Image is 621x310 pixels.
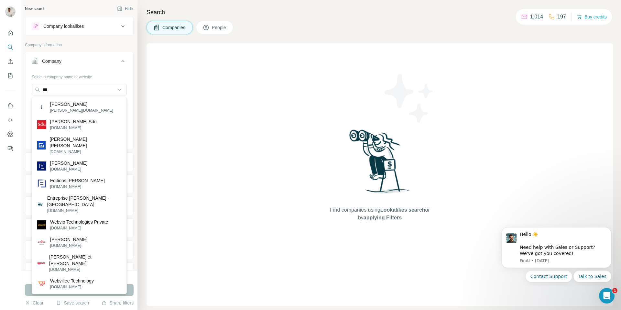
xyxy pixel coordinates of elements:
p: [DOMAIN_NAME] [50,225,108,231]
button: Employees (size) [25,220,133,236]
img: Surfe Illustration - Stars [380,69,438,127]
h4: Search [147,8,613,17]
p: [PERSON_NAME] Sdu [50,118,97,125]
img: Entreprise Jean Lefebvre - Ile de France [37,201,43,207]
button: Hide [113,4,137,14]
p: 1,014 [530,13,543,21]
p: [DOMAIN_NAME] [47,208,121,214]
p: [PERSON_NAME][DOMAIN_NAME] [50,107,113,113]
span: Find companies using or by [328,206,431,222]
p: [PERSON_NAME] [PERSON_NAME] [49,136,121,149]
button: Enrich CSV [5,56,16,67]
p: [PERSON_NAME] [50,101,113,107]
span: People [212,24,227,31]
div: Select a company name or website [32,72,127,80]
img: Lefebvre Dalloz [37,238,46,247]
div: Company [42,58,61,64]
p: Webvillee Technology [50,278,94,284]
iframe: Intercom live chat [599,288,615,304]
img: Surfe Illustration - Woman searching with binoculars [346,128,414,200]
p: [DOMAIN_NAME] [50,125,97,131]
button: My lists [5,70,16,82]
p: 197 [557,13,566,21]
button: Search [5,41,16,53]
div: Company lookalikes [43,23,84,29]
img: Avatar [5,6,16,17]
p: [DOMAIN_NAME] [50,166,87,172]
p: Entreprise [PERSON_NAME] - [GEOGRAPHIC_DATA] [47,195,121,208]
span: Lookalikes search [380,207,425,213]
p: Company information [25,42,134,48]
p: [DOMAIN_NAME] [50,243,87,249]
button: Share filters [102,300,134,306]
p: [DOMAIN_NAME] [49,267,121,272]
button: Company [25,53,133,72]
p: [PERSON_NAME] [50,160,87,166]
img: Editions Francis Lefebvre [37,179,46,188]
button: Save search [56,300,89,306]
button: Dashboard [5,128,16,140]
button: Keywords [25,264,133,280]
button: Use Surfe on LinkedIn [5,100,16,112]
button: Annual revenue ($) [25,198,133,214]
p: Webvio Technologies Private [50,219,108,225]
span: applying Filters [364,215,402,220]
button: Quick start [5,27,16,39]
p: [DOMAIN_NAME] [50,284,94,290]
img: Lefebvre et Benoit [37,259,45,267]
button: Clear [25,300,43,306]
img: Webvillee Technology [37,279,46,288]
button: Use Surfe API [5,114,16,126]
button: HQ location [25,176,133,192]
img: Lefebvre Dalloz [37,103,46,112]
button: Buy credits [577,12,607,21]
img: Lefebvre Sdu [37,120,46,129]
span: Companies [162,24,186,31]
p: [PERSON_NAME] et [PERSON_NAME] [49,254,121,267]
iframe: Intercom notifications message [492,221,621,286]
img: Webvio Technologies Private [37,220,46,229]
p: Editions [PERSON_NAME] [50,177,105,184]
button: Company lookalikes [25,18,133,34]
p: [DOMAIN_NAME] [49,149,121,155]
button: Feedback [5,143,16,154]
p: [PERSON_NAME] [50,236,87,243]
img: Lefebvre [37,161,46,171]
div: New search [25,6,45,12]
button: Industry [25,154,133,170]
p: [DOMAIN_NAME] [50,184,105,190]
span: 1 [612,288,617,293]
img: Lefebvre Giuffrè [37,141,46,149]
button: Technologies [25,242,133,258]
